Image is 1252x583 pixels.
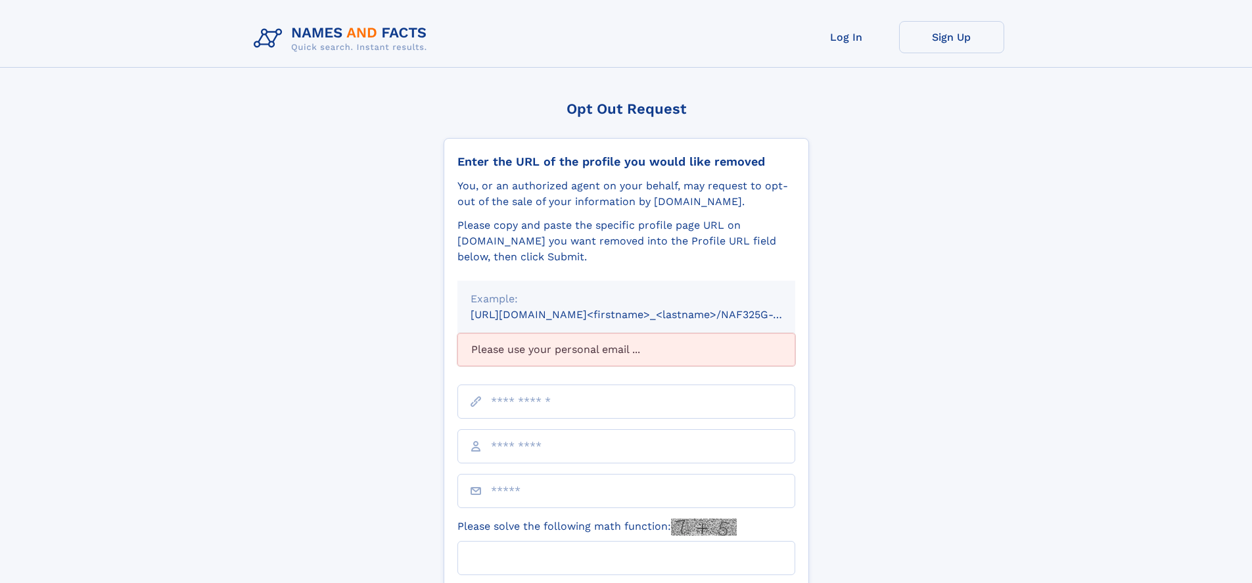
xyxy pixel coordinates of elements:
div: Please use your personal email ... [457,333,795,366]
a: Sign Up [899,21,1004,53]
div: You, or an authorized agent on your behalf, may request to opt-out of the sale of your informatio... [457,178,795,210]
small: [URL][DOMAIN_NAME]<firstname>_<lastname>/NAF325G-xxxxxxxx [471,308,820,321]
div: Please copy and paste the specific profile page URL on [DOMAIN_NAME] you want removed into the Pr... [457,218,795,265]
div: Opt Out Request [444,101,809,117]
img: Logo Names and Facts [248,21,438,57]
label: Please solve the following math function: [457,519,737,536]
div: Enter the URL of the profile you would like removed [457,154,795,169]
a: Log In [794,21,899,53]
div: Example: [471,291,782,307]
